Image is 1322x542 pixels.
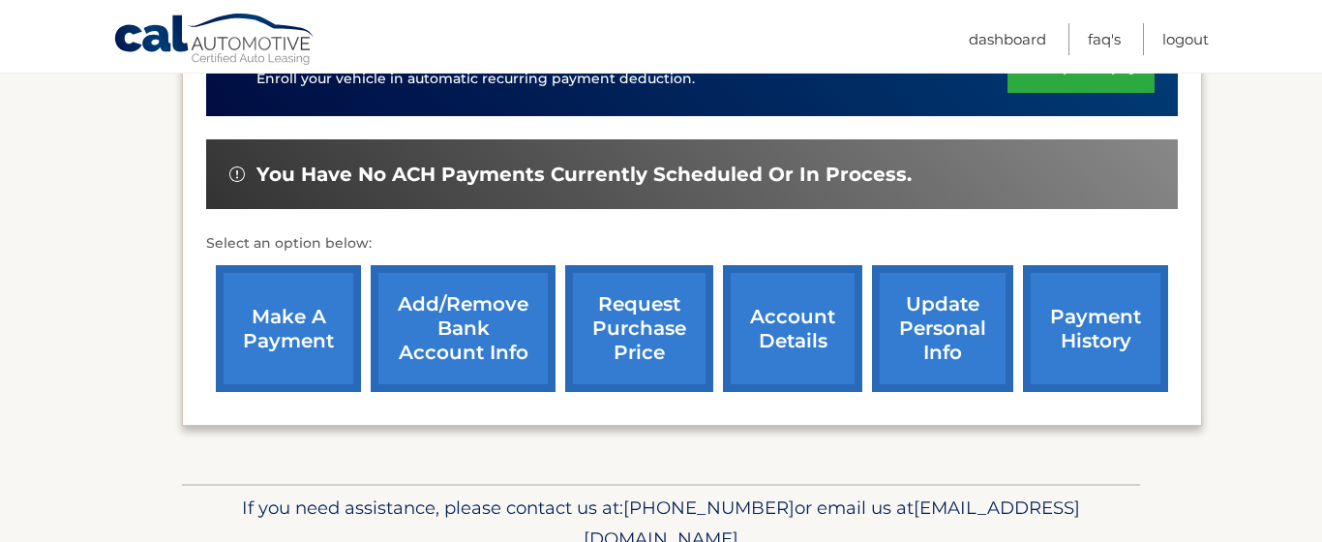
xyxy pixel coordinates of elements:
[216,265,361,392] a: make a payment
[723,265,862,392] a: account details
[1023,265,1168,392] a: payment history
[1162,23,1209,55] a: Logout
[256,163,912,187] span: You have no ACH payments currently scheduled or in process.
[565,265,713,392] a: request purchase price
[1088,23,1121,55] a: FAQ's
[969,23,1046,55] a: Dashboard
[113,13,316,69] a: Cal Automotive
[872,265,1013,392] a: update personal info
[229,166,245,182] img: alert-white.svg
[256,69,1007,90] p: Enroll your vehicle in automatic recurring payment deduction.
[623,497,795,519] span: [PHONE_NUMBER]
[206,232,1178,256] p: Select an option below:
[371,265,556,392] a: Add/Remove bank account info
